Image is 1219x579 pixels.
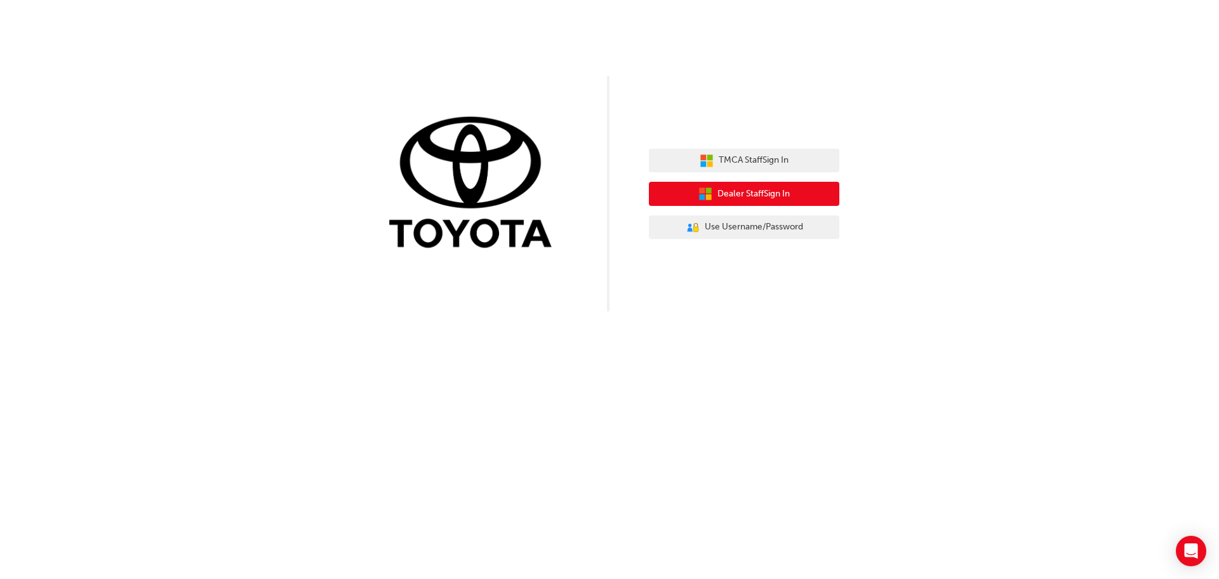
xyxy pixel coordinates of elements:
[649,149,839,173] button: TMCA StaffSign In
[717,187,790,201] span: Dealer Staff Sign In
[649,215,839,240] button: Use Username/Password
[705,220,803,235] span: Use Username/Password
[380,114,570,254] img: Trak
[1176,536,1206,566] div: Open Intercom Messenger
[649,182,839,206] button: Dealer StaffSign In
[719,153,789,168] span: TMCA Staff Sign In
